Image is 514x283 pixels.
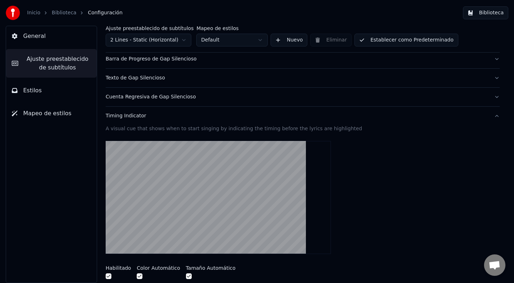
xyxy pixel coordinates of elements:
button: General [6,26,97,46]
div: Cuenta Regresiva de Gap Silencioso [106,93,488,101]
button: Estilos [6,80,97,101]
div: Chat abierto [484,254,505,276]
button: Cuenta Regresiva de Gap Silencioso [106,88,500,106]
span: General [23,32,46,40]
div: Timing Indicator [106,112,488,119]
a: Biblioteca [52,9,76,16]
button: Ajuste preestablecido de subtítulos [6,49,97,78]
label: Mapeo de estilos [196,26,268,31]
label: Habilitado [106,265,131,270]
img: youka [6,6,20,20]
div: A visual cue that shows when to start singing by indicating the timing before the lyrics are high... [106,125,500,132]
span: Ajuste preestablecido de subtítulos [24,55,91,72]
label: Tamaño Automático [186,265,236,270]
nav: breadcrumb [27,9,122,16]
a: Inicio [27,9,40,16]
label: Color Automático [137,265,180,270]
button: Barra de Progreso de Gap Silencioso [106,50,500,68]
div: Texto de Gap Silencioso [106,74,488,82]
span: Mapeo de estilos [23,109,71,118]
div: Barra de Progreso de Gap Silencioso [106,55,488,63]
button: Texto de Gap Silencioso [106,69,500,87]
button: Establecer como Predeterminado [354,34,458,47]
button: Biblioteca [463,6,508,19]
span: Estilos [23,86,42,95]
label: Ajuste preestablecido de subtítulos [106,26,193,31]
button: Timing Indicator [106,107,500,125]
span: Configuración [88,9,122,16]
button: Mapeo de estilos [6,103,97,123]
button: Nuevo [271,34,307,47]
